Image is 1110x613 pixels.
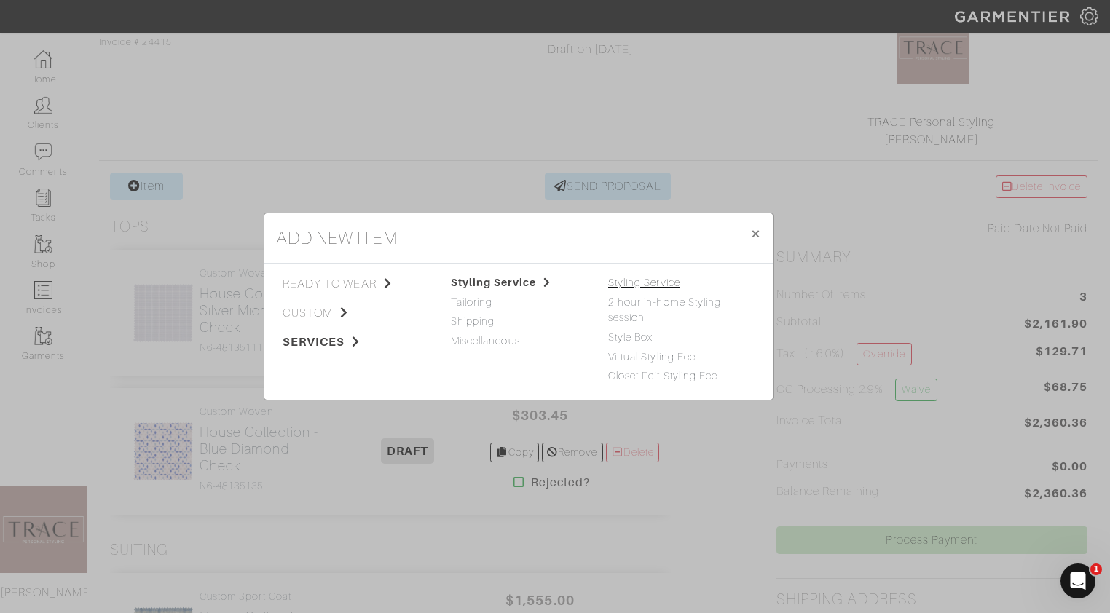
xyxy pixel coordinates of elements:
[283,304,429,322] span: custom
[608,370,717,381] a: Closet Edit Styling Fee
[750,224,761,243] span: ×
[451,335,520,347] a: Miscellaneous
[608,331,653,343] a: Style Box
[1060,563,1095,598] iframe: Intercom live chat
[451,296,492,308] a: Tailoring
[608,351,696,363] a: Virtual Styling Fee
[451,277,551,288] span: Styling Service
[276,225,398,251] h4: add new item
[283,275,429,293] span: ready to wear
[608,277,680,288] a: Styling Service
[608,296,721,324] a: 2 hour in-home Styling session
[1090,563,1102,575] span: 1
[283,333,429,351] span: services
[451,315,495,327] a: Shipping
